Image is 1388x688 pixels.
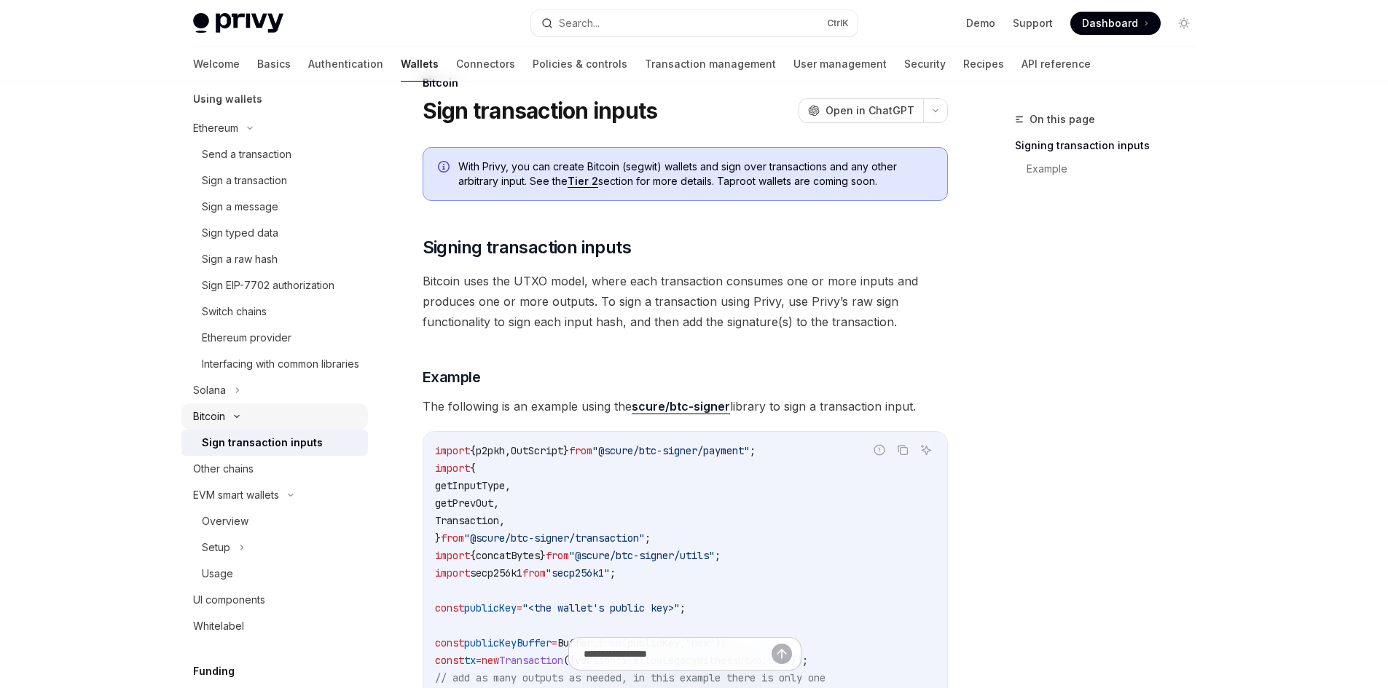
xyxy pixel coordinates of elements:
[202,277,334,294] div: Sign EIP-7702 authorization
[772,644,792,664] button: Send message
[750,444,756,457] span: ;
[202,355,359,373] div: Interfacing with common libraries
[193,408,225,425] div: Bitcoin
[202,513,248,530] div: Overview
[181,325,368,351] a: Ethereum provider
[569,444,592,457] span: from
[181,351,368,377] a: Interfacing with common libraries
[569,549,715,562] span: "@scure/btc-signer/utils"
[423,271,948,332] span: Bitcoin uses the UTXO model, where each transaction consumes one or more inputs and produces one ...
[202,329,291,347] div: Ethereum provider
[645,531,651,545] span: ;
[435,444,470,457] span: import
[546,566,610,580] span: "secp256k1"
[1030,111,1095,128] span: On this page
[645,47,776,82] a: Transaction management
[423,367,481,387] span: Example
[793,47,887,82] a: User management
[181,246,368,272] a: Sign a raw hash
[181,272,368,298] a: Sign EIP-7702 authorization
[1015,134,1207,157] a: Signing transaction inputs
[181,508,368,534] a: Overview
[423,76,948,90] div: Bitcoin
[202,539,230,556] div: Setup
[870,440,889,459] button: Report incorrect code
[476,549,540,562] span: concatBytes
[511,444,563,457] span: OutScript
[531,10,858,36] button: Search...CtrlK
[610,566,616,580] span: ;
[470,566,522,580] span: secp256k1
[181,430,368,456] a: Sign transaction inputs
[202,198,278,216] div: Sign a message
[499,514,505,527] span: ,
[464,601,517,614] span: publicKey
[476,444,505,457] span: p2pkh
[456,47,515,82] a: Connectors
[181,167,368,194] a: Sign a transaction
[193,119,238,137] div: Ethereum
[202,250,278,268] div: Sign a raw hash
[435,531,441,545] span: }
[202,146,291,163] div: Send a transaction
[1022,47,1091,82] a: API reference
[423,236,631,259] span: Signing transaction inputs
[435,479,505,492] span: getInputType
[1027,157,1207,181] a: Example
[505,444,511,457] span: ,
[193,486,279,504] div: EVM smart wallets
[438,161,452,175] svg: Info
[464,531,645,545] span: "@scure/btc-signer/transaction"
[441,531,464,545] span: from
[257,47,291,82] a: Basics
[202,172,287,189] div: Sign a transaction
[202,303,267,320] div: Switch chains
[435,566,470,580] span: import
[559,15,600,32] div: Search...
[308,47,383,82] a: Authentication
[680,601,686,614] span: ;
[193,663,235,680] h5: Funding
[522,601,680,614] span: "<the wallet's public key>"
[193,591,265,609] div: UI components
[715,549,721,562] span: ;
[181,456,368,482] a: Other chains
[181,561,368,587] a: Usage
[193,13,283,33] img: light logo
[435,497,493,510] span: getPrevOut
[423,98,658,124] h1: Sign transaction inputs
[181,587,368,613] a: UI components
[181,194,368,220] a: Sign a message
[193,617,244,635] div: Whitelabel
[202,224,278,242] div: Sign typed data
[181,613,368,639] a: Whitelabel
[522,566,546,580] span: from
[193,47,240,82] a: Welcome
[1172,12,1196,35] button: Toggle dark mode
[1082,16,1138,31] span: Dashboard
[826,103,914,118] span: Open in ChatGPT
[1013,16,1053,31] a: Support
[493,497,499,510] span: ,
[893,440,912,459] button: Copy the contents from the code block
[540,549,546,562] span: }
[202,565,233,582] div: Usage
[435,462,470,475] span: import
[181,141,368,167] a: Send a transaction
[470,462,476,475] span: {
[592,444,750,457] span: "@scure/btc-signer/payment"
[202,434,323,451] div: Sign transaction inputs
[505,479,511,492] span: ,
[435,549,470,562] span: import
[563,444,569,457] span: }
[546,549,569,562] span: from
[181,298,368,325] a: Switch chains
[799,98,923,123] button: Open in ChatGPT
[423,396,948,416] span: The following is an example using the library to sign a transaction input.
[917,440,936,459] button: Ask AI
[435,601,464,614] span: const
[181,220,368,246] a: Sign typed data
[517,601,522,614] span: =
[458,159,933,189] span: With Privy, you can create Bitcoin (segwit) wallets and sign over transactions and any other arbi...
[470,444,476,457] span: {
